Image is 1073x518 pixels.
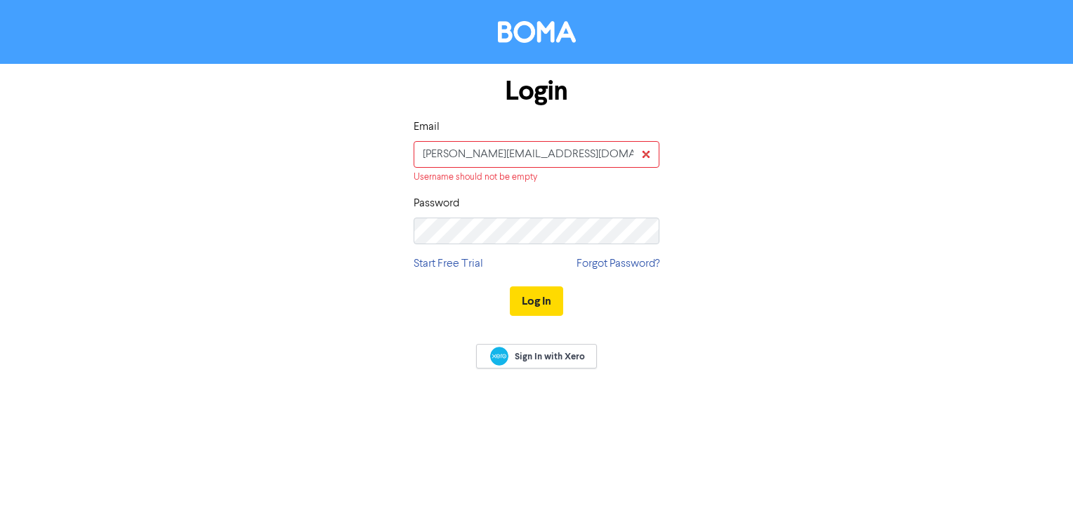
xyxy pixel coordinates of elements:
[414,171,659,184] div: Username should not be empty
[498,21,576,43] img: BOMA Logo
[414,119,440,135] label: Email
[414,255,483,272] a: Start Free Trial
[414,195,459,212] label: Password
[414,75,659,107] h1: Login
[617,146,634,163] keeper-lock: Open Keeper Popup
[897,366,1073,518] iframe: Chat Widget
